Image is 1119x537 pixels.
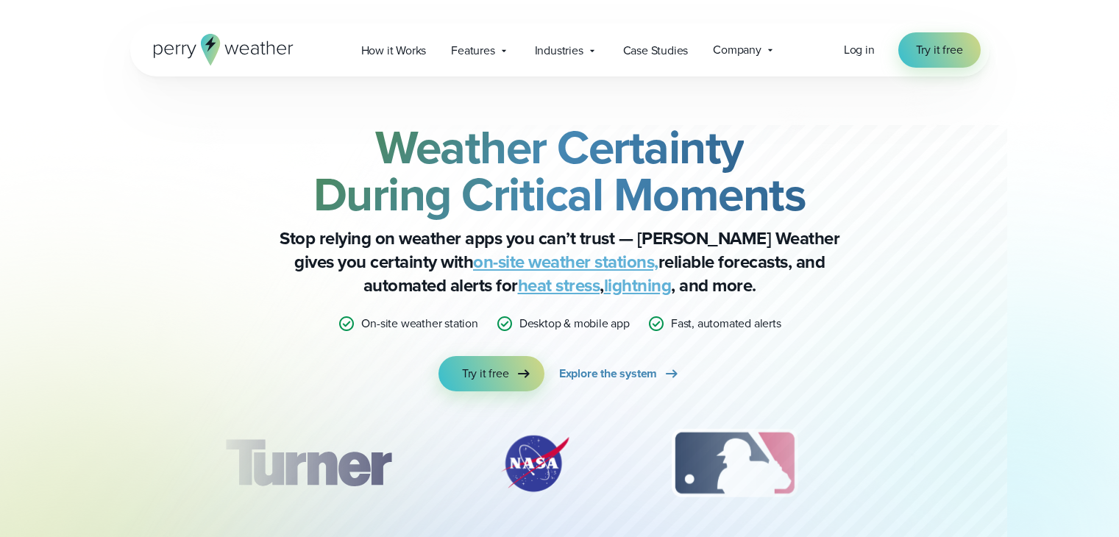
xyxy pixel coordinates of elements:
span: Company [713,41,761,59]
strong: Weather Certainty During Critical Moments [313,113,806,229]
span: Explore the system [559,365,657,383]
a: Case Studies [611,35,701,65]
a: Try it free [898,32,981,68]
span: Log in [844,41,875,58]
div: 2 of 12 [483,427,586,500]
span: Case Studies [623,42,689,60]
p: Stop relying on weather apps you can’t trust — [PERSON_NAME] Weather gives you certainty with rel... [266,227,854,297]
a: How it Works [349,35,439,65]
span: Industries [535,42,583,60]
a: on-site weather stations, [473,249,658,275]
p: Desktop & mobile app [519,315,630,332]
span: Features [451,42,494,60]
div: 3 of 12 [657,427,812,500]
span: Try it free [462,365,509,383]
a: Try it free [438,356,544,391]
img: MLB.svg [657,427,812,500]
a: lightning [604,272,672,299]
div: 4 of 12 [883,427,1001,500]
a: Log in [844,41,875,59]
img: Turner-Construction_1.svg [203,427,412,500]
p: On-site weather station [361,315,477,332]
div: slideshow [204,427,916,508]
img: NASA.svg [483,427,586,500]
a: heat stress [518,272,600,299]
p: Fast, automated alerts [671,315,781,332]
img: PGA.svg [883,427,1001,500]
div: 1 of 12 [203,427,412,500]
span: Try it free [916,41,963,59]
span: How it Works [361,42,427,60]
a: Explore the system [559,356,681,391]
